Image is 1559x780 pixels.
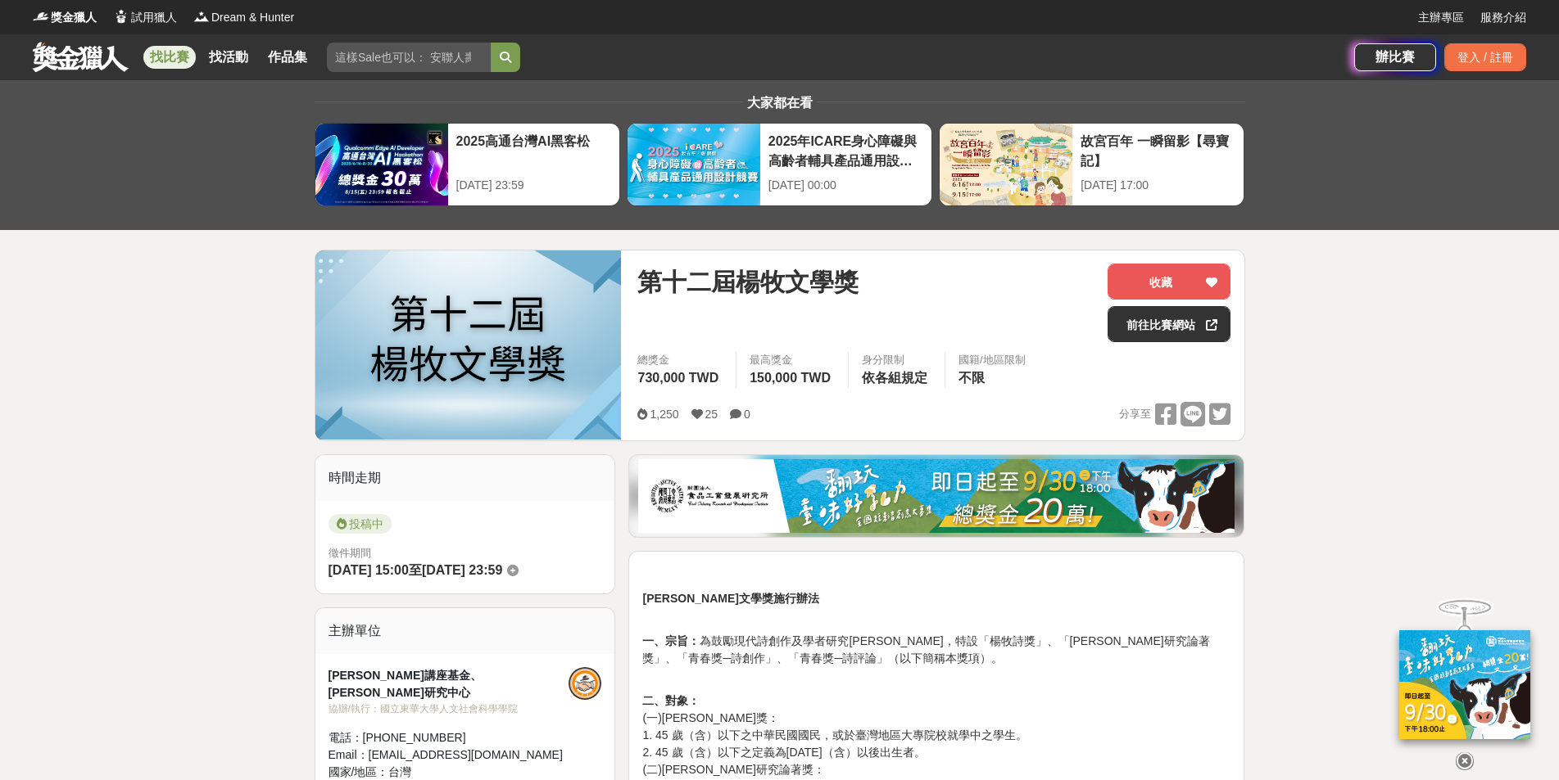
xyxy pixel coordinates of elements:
div: 主辦單位 [315,608,615,654]
a: 主辦專區 [1418,9,1464,26]
span: 國家/地區： [329,765,389,778]
span: 第十二屆楊牧文學獎 [637,264,859,300]
img: Logo [33,8,49,25]
p: 為鼓勵現代詩創作及學者研究[PERSON_NAME]，特設「楊牧詩獎」、「[PERSON_NAME]研究論著獎」、「青春獎─詩創作」、「青春獎─詩評論」（以下簡稱本獎項）。 [642,615,1230,684]
div: 身分限制 [862,352,931,368]
a: 故宮百年 一瞬留影【尋寶記】[DATE] 17:00 [939,123,1244,206]
a: LogoDream & Hunter [193,9,294,26]
a: 2025高通台灣AI黑客松[DATE] 23:59 [315,123,620,206]
span: 至 [409,563,422,577]
span: 分享至 [1119,402,1151,426]
span: 試用獵人 [131,9,177,26]
div: [DATE] 00:00 [768,177,923,194]
img: ff197300-f8ee-455f-a0ae-06a3645bc375.jpg [1399,630,1530,739]
strong: [PERSON_NAME]文學獎施行辦法 [642,592,818,605]
span: 獎金獵人 [51,9,97,26]
img: Logo [113,8,129,25]
div: Email： [EMAIL_ADDRESS][DOMAIN_NAME] [329,746,569,764]
img: Cover Image [315,250,622,440]
span: 最高獎金 [750,352,835,368]
span: 730,000 TWD [637,371,718,385]
strong: 二、對象： [642,694,700,707]
img: Logo [193,8,210,25]
div: 登入 / 註冊 [1444,43,1526,71]
strong: 一、宗旨： [642,634,700,647]
span: 大家都在看 [743,96,817,110]
span: 總獎金 [637,352,723,368]
div: [DATE] 17:00 [1081,177,1235,194]
span: 投稿中 [329,514,392,534]
span: 依各組規定 [862,371,927,385]
span: 150,000 TWD [750,371,831,385]
div: 協辦/執行： 國立東華大學人文社會科學學院 [329,701,569,716]
a: Logo試用獵人 [113,9,177,26]
span: 1,250 [650,408,678,421]
a: 服務介紹 [1480,9,1526,26]
span: [DATE] 15:00 [329,563,409,577]
a: 找比賽 [143,46,196,69]
a: 作品集 [261,46,314,69]
span: 徵件期間 [329,547,371,559]
div: 時間走期 [315,455,615,501]
span: 25 [705,408,718,421]
div: [DATE] 23:59 [456,177,611,194]
span: 0 [744,408,750,421]
a: 辦比賽 [1354,43,1436,71]
button: 收藏 [1108,264,1230,300]
span: Dream & Hunter [211,9,294,26]
div: 故宮百年 一瞬留影【尋寶記】 [1081,132,1235,169]
span: 台灣 [388,765,411,778]
a: 2025年ICARE身心障礙與高齡者輔具產品通用設計競賽[DATE] 00:00 [627,123,932,206]
span: [DATE] 23:59 [422,563,502,577]
div: 電話： [PHONE_NUMBER] [329,729,569,746]
img: b0ef2173-5a9d-47ad-b0e3-de335e335c0a.jpg [638,459,1235,533]
div: 2025年ICARE身心障礙與高齡者輔具產品通用設計競賽 [768,132,923,169]
a: Logo獎金獵人 [33,9,97,26]
a: 找活動 [202,46,255,69]
span: 不限 [959,371,985,385]
div: [PERSON_NAME]講座基金、[PERSON_NAME]研究中心 [329,667,569,701]
a: 前往比賽網站 [1108,306,1230,342]
input: 這樣Sale也可以： 安聯人壽創意銷售法募集 [327,43,491,72]
div: 2025高通台灣AI黑客松 [456,132,611,169]
div: 國籍/地區限制 [959,352,1026,368]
